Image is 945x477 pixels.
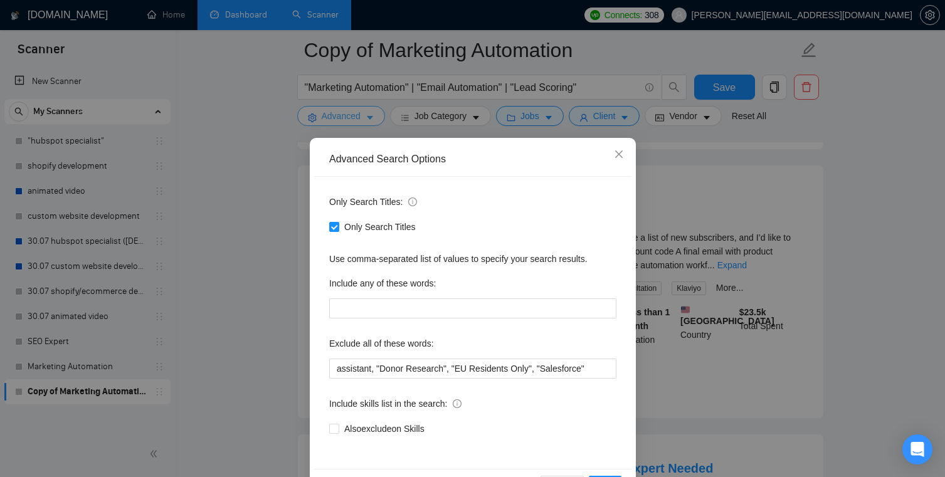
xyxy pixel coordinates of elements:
[408,197,417,206] span: info-circle
[602,138,636,172] button: Close
[614,149,624,159] span: close
[453,399,462,408] span: info-circle
[329,152,616,166] div: Advanced Search Options
[329,252,616,266] div: Use comma-separated list of values to specify your search results.
[329,195,417,209] span: Only Search Titles:
[902,434,932,464] div: Open Intercom Messenger
[339,220,421,234] span: Only Search Titles
[329,397,462,411] span: Include skills list in the search:
[339,422,430,436] span: Also exclude on Skills
[329,333,434,354] label: Exclude all of these words:
[329,273,436,293] label: Include any of these words:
